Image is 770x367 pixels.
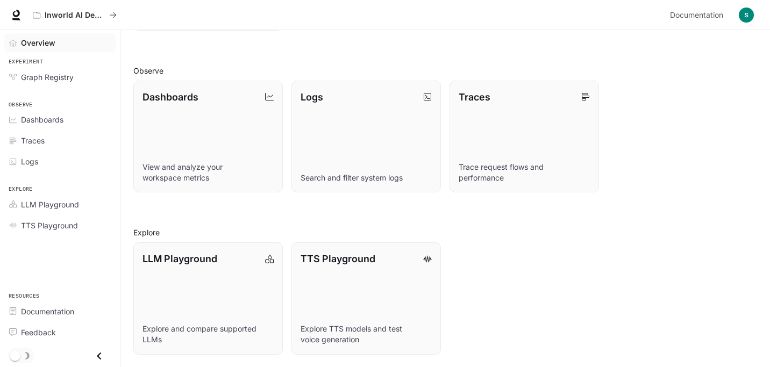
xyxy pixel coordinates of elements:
[666,4,731,26] a: Documentation
[4,323,116,342] a: Feedback
[301,323,432,345] p: Explore TTS models and test voice generation
[736,4,757,26] button: User avatar
[450,81,599,193] a: TracesTrace request flows and performance
[4,195,116,214] a: LLM Playground
[291,242,441,355] a: TTS PlaygroundExplore TTS models and test voice generation
[142,90,198,104] p: Dashboards
[21,306,74,317] span: Documentation
[21,114,63,125] span: Dashboards
[21,199,79,210] span: LLM Playground
[459,162,590,183] p: Trace request flows and performance
[133,81,283,193] a: DashboardsView and analyze your workspace metrics
[10,349,20,361] span: Dark mode toggle
[459,90,490,104] p: Traces
[21,71,74,83] span: Graph Registry
[133,227,757,238] h2: Explore
[21,37,55,48] span: Overview
[301,172,432,183] p: Search and filter system logs
[4,302,116,321] a: Documentation
[670,9,723,22] span: Documentation
[4,68,116,87] a: Graph Registry
[21,220,78,231] span: TTS Playground
[4,110,116,129] a: Dashboards
[4,216,116,235] a: TTS Playground
[142,323,274,345] p: Explore and compare supported LLMs
[301,251,375,266] p: TTS Playground
[4,131,116,150] a: Traces
[45,11,105,20] p: Inworld AI Demos
[21,327,56,338] span: Feedback
[133,65,757,76] h2: Observe
[4,152,116,171] a: Logs
[142,251,217,266] p: LLM Playground
[291,81,441,193] a: LogsSearch and filter system logs
[21,156,38,167] span: Logs
[142,162,274,183] p: View and analyze your workspace metrics
[301,90,323,104] p: Logs
[28,4,122,26] button: All workspaces
[739,8,754,23] img: User avatar
[21,135,45,146] span: Traces
[87,345,111,367] button: Close drawer
[133,242,283,355] a: LLM PlaygroundExplore and compare supported LLMs
[4,33,116,52] a: Overview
